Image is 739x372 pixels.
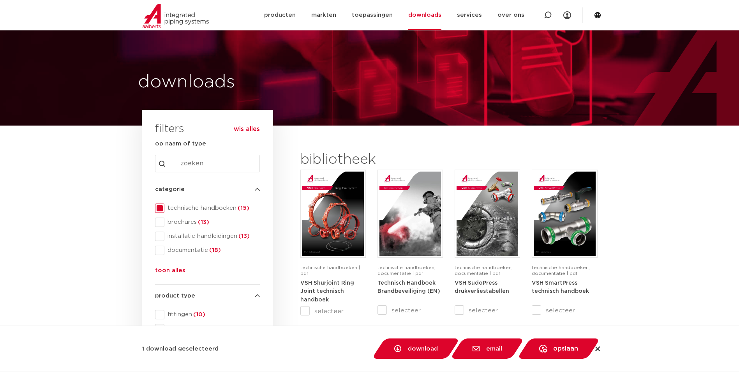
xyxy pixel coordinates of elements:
[155,141,206,147] strong: op naam of type
[236,205,249,211] span: (15)
[532,306,597,315] label: selecteer
[192,312,205,317] span: (10)
[155,310,260,319] div: fittingen(10)
[372,338,460,359] a: download
[164,325,260,333] span: leidingen
[237,233,250,239] span: (13)
[534,172,595,256] img: VSH-SmartPress_A4TM_5009301_2023_2.0-EN-pdf.jpg
[300,265,360,276] span: technische handboeken | pdf
[379,172,441,256] img: FireProtection_A4TM_5007915_2025_2.0_EN-pdf.jpg
[553,345,578,352] span: opslaan
[164,218,260,226] span: brochures
[377,280,440,294] a: Technisch Handboek Brandbeveiliging (EN)
[164,246,260,254] span: documentatie
[155,218,260,227] div: brochures(13)
[377,265,436,276] span: technische handboeken, documentatie | pdf
[197,219,209,225] span: (13)
[300,306,366,316] label: selecteer
[155,185,260,194] h4: categorie
[455,280,509,294] a: VSH SudoPress drukverliestabellen
[455,265,513,276] span: technische handboeken, documentatie | pdf
[300,151,439,169] h2: bibliotheek
[155,204,260,213] div: technische handboeken(15)
[164,232,260,240] span: installatie handleidingen
[155,246,260,255] div: documentatie(18)
[455,306,520,315] label: selecteer
[164,204,260,212] span: technische handboeken
[138,70,366,95] h1: downloads
[155,232,260,241] div: installatie handleidingen(13)
[302,172,364,256] img: VSH-Shurjoint-RJ_A4TM_5011380_2025_1.1_EN-pdf.jpg
[408,346,438,352] span: download
[234,125,260,133] button: wis alles
[208,247,221,253] span: (18)
[450,338,524,359] a: email
[486,346,502,352] span: email
[155,120,184,139] h3: filters
[377,306,443,315] label: selecteer
[155,291,260,301] h4: product type
[457,172,518,256] img: VSH-SudoPress_A4PLT_5007706_2024-2.0_NL-pdf.jpg
[532,265,590,276] span: technische handboeken, documentatie | pdf
[300,280,354,303] a: VSH Shurjoint Ring Joint technisch handboek
[155,266,185,278] button: toon alles
[532,280,589,294] a: VSH SmartPress technisch handboek
[155,324,260,333] div: leidingen(6)
[142,346,219,352] strong: 1 download geselecteerd
[164,311,260,319] span: fittingen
